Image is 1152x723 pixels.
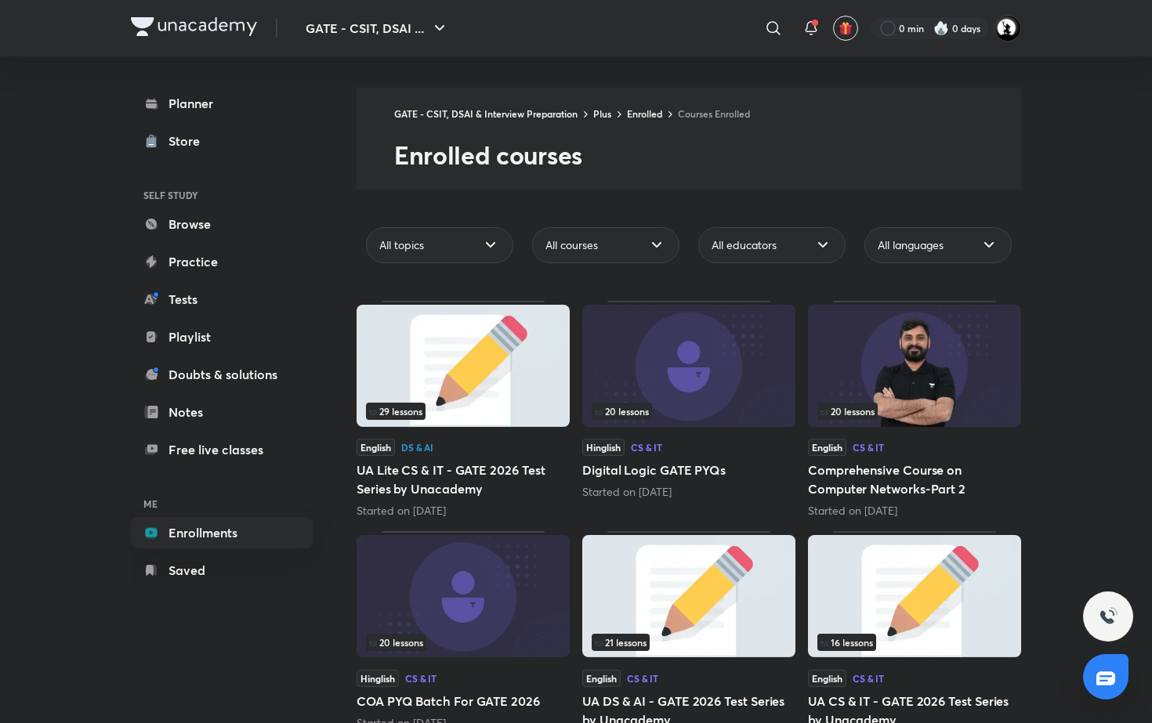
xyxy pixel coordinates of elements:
[131,396,313,428] a: Notes
[582,305,795,427] img: Thumbnail
[131,208,313,240] a: Browse
[366,634,560,651] div: infosection
[131,321,313,352] a: Playlist
[369,638,423,647] span: 20 lessons
[357,305,570,427] img: Thumbnail
[131,17,257,40] a: Company Logo
[627,674,658,683] div: CS & IT
[817,634,1012,651] div: left
[131,246,313,277] a: Practice
[131,517,313,548] a: Enrollments
[817,403,1012,420] div: infocontainer
[712,237,777,253] span: All educators
[808,535,1021,657] img: Thumbnail
[593,107,611,120] a: Plus
[357,535,570,657] img: Thumbnail
[592,634,786,651] div: left
[592,403,786,420] div: infocontainer
[366,634,560,651] div: infocontainer
[357,461,570,498] h5: UA Lite CS & IT - GATE 2026 Test Series by Unacademy
[821,407,875,416] span: 20 lessons
[394,107,578,120] a: GATE - CSIT, DSAI & Interview Preparation
[357,670,399,687] span: Hinglish
[366,403,560,420] div: infosection
[131,182,313,208] h6: SELF STUDY
[131,359,313,390] a: Doubts & solutions
[131,88,313,119] a: Planner
[808,503,1021,519] div: Started on Sept 15
[357,503,570,519] div: Started on Jul 29
[379,237,424,253] span: All topics
[808,305,1021,427] img: Thumbnail
[394,139,1021,171] h2: Enrolled courses
[678,107,750,120] a: Courses Enrolled
[357,301,570,519] div: UA Lite CS & IT - GATE 2026 Test Series by Unacademy
[808,301,1021,519] div: Comprehensive Course on Computer Networks-Part 2
[817,634,1012,651] div: infosection
[366,403,560,420] div: infocontainer
[366,403,560,420] div: left
[592,634,786,651] div: infocontainer
[853,674,884,683] div: CS & IT
[933,20,949,36] img: streak
[631,443,662,452] div: CS & IT
[817,403,1012,420] div: left
[1099,607,1118,626] img: ttu
[131,555,313,586] a: Saved
[131,490,313,517] h6: ME
[582,670,621,687] span: English
[296,13,458,44] button: GATE - CSIT, DSAI ...
[592,403,786,420] div: infosection
[369,407,422,416] span: 29 lessons
[401,443,433,452] div: DS & AI
[592,403,786,420] div: left
[595,407,649,416] span: 20 lessons
[821,638,873,647] span: 16 lessons
[582,535,795,657] img: Thumbnail
[839,21,853,35] img: avatar
[808,670,846,687] span: English
[582,484,795,500] div: Started on Sept 26
[366,634,560,651] div: left
[592,634,786,651] div: infosection
[357,692,570,710] h5: COA PYQ Batch For GATE 2026
[582,439,625,456] span: Hinglish
[131,17,257,36] img: Company Logo
[582,461,795,479] h5: Digital Logic GATE PYQs
[131,284,313,315] a: Tests
[833,16,858,41] button: avatar
[168,132,209,150] div: Store
[131,125,313,157] a: Store
[582,301,795,519] div: Digital Logic GATE PYQs
[357,439,395,456] span: English
[808,461,1021,498] h5: Comprehensive Course on Computer Networks-Part 2
[405,674,437,683] div: CS & IT
[545,237,598,253] span: All courses
[853,443,884,452] div: CS & IT
[627,107,662,120] a: Enrolled
[878,237,944,253] span: All languages
[994,15,1021,42] img: AMAN SHARMA
[595,638,647,647] span: 21 lessons
[817,403,1012,420] div: infosection
[817,634,1012,651] div: infocontainer
[131,434,313,465] a: Free live classes
[808,439,846,456] span: English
